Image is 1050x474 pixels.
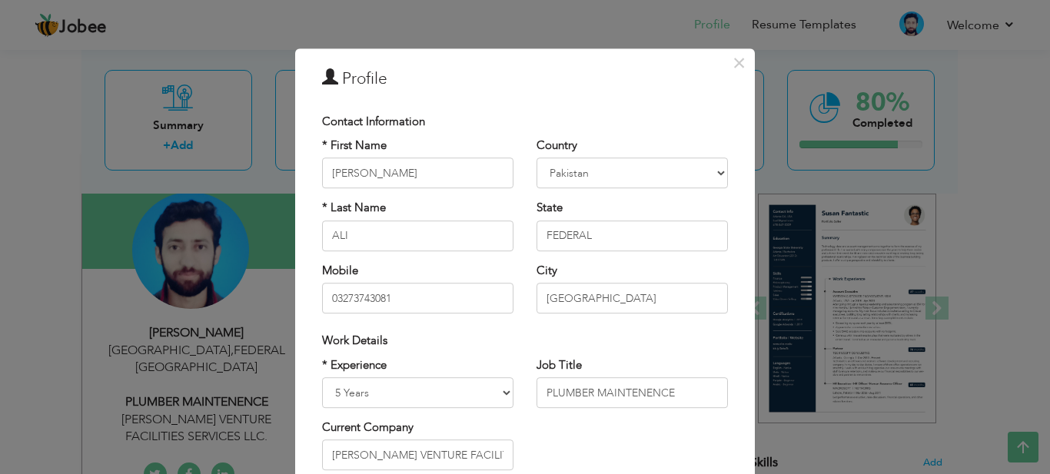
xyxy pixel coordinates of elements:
span: Contact Information [322,114,425,129]
label: * Last Name [322,201,386,217]
span: Work Details [322,333,387,348]
span: × [733,49,746,77]
label: Country [537,138,577,154]
label: City [537,263,557,279]
h3: Profile [322,68,728,91]
label: State [537,201,563,217]
label: * Experience [322,357,387,373]
label: Job Title [537,357,582,373]
button: Close [726,51,751,75]
label: * First Name [322,138,387,154]
label: Current Company [322,419,414,436]
label: Mobile [322,263,358,279]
